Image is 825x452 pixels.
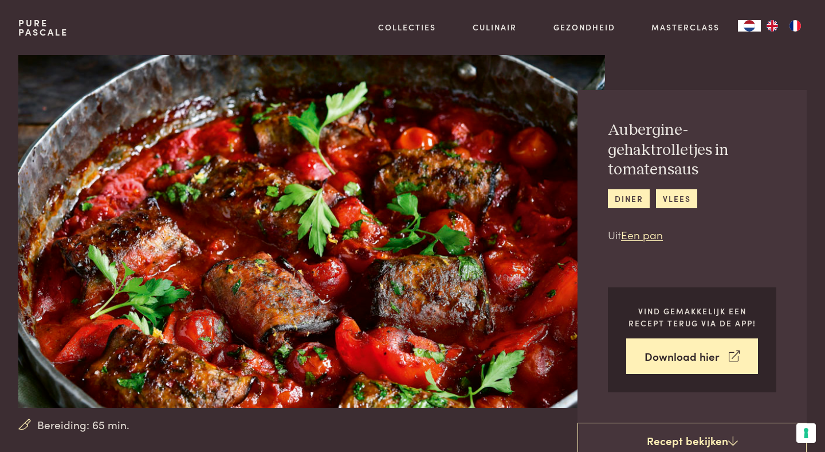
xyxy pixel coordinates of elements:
img: Aubergine-gehaktrolletjes in tomatensaus [18,55,605,408]
div: Language [738,20,761,32]
a: EN [761,20,784,32]
ul: Language list [761,20,807,32]
a: PurePascale [18,18,68,37]
a: diner [608,189,650,208]
button: Uw voorkeuren voor toestemming voor trackingtechnologieën [796,423,816,443]
a: vlees [656,189,697,208]
a: Gezondheid [553,21,615,33]
a: Download hier [626,338,758,375]
h2: Aubergine-gehaktrolletjes in tomatensaus [608,120,776,180]
a: Collecties [378,21,436,33]
p: Uit [608,227,776,243]
a: Masterclass [651,21,720,33]
a: NL [738,20,761,32]
p: Vind gemakkelijk een recept terug via de app! [626,305,758,329]
span: Bereiding: 65 min. [37,416,129,433]
a: Een pan [621,227,663,242]
aside: Language selected: Nederlands [738,20,807,32]
a: FR [784,20,807,32]
a: Culinair [473,21,517,33]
